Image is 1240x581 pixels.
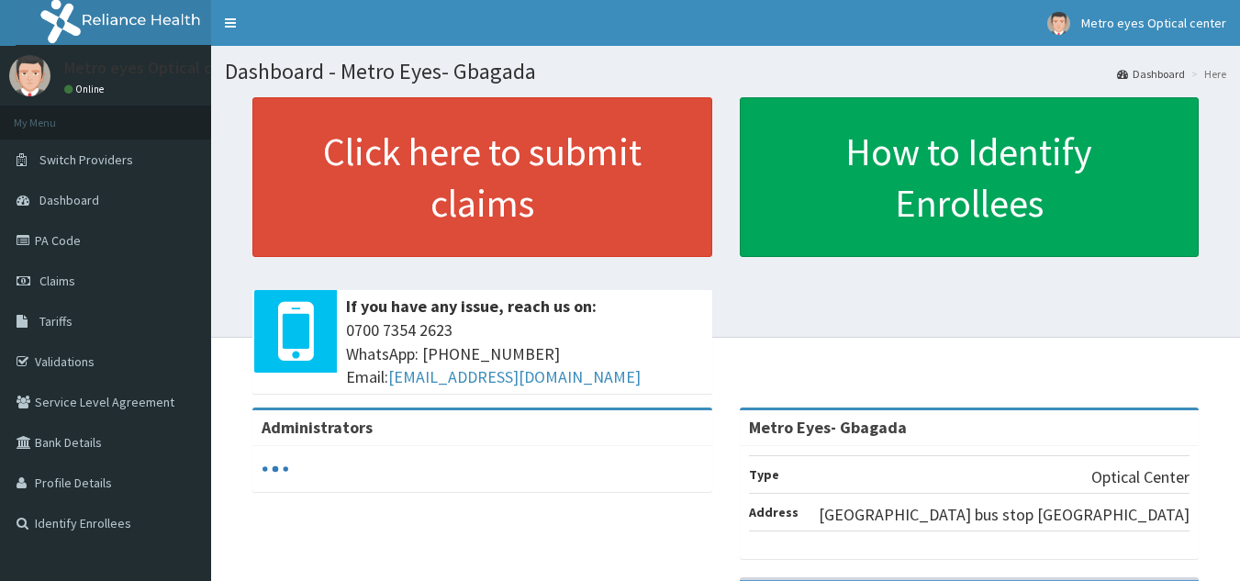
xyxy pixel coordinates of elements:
[749,504,799,520] b: Address
[262,455,289,483] svg: audio-loading
[740,97,1200,257] a: How to Identify Enrollees
[1091,465,1190,489] p: Optical Center
[39,313,73,330] span: Tariffs
[346,318,703,389] span: 0700 7354 2623 WhatsApp: [PHONE_NUMBER] Email:
[819,503,1190,527] p: [GEOGRAPHIC_DATA] bus stop [GEOGRAPHIC_DATA]
[749,466,779,483] b: Type
[262,417,373,438] b: Administrators
[388,366,641,387] a: [EMAIL_ADDRESS][DOMAIN_NAME]
[39,151,133,168] span: Switch Providers
[1117,66,1185,82] a: Dashboard
[1187,66,1226,82] li: Here
[1081,15,1226,31] span: Metro eyes Optical center
[346,296,597,317] b: If you have any issue, reach us on:
[225,60,1226,84] h1: Dashboard - Metro Eyes- Gbagada
[9,55,50,96] img: User Image
[39,192,99,208] span: Dashboard
[64,83,108,95] a: Online
[749,417,907,438] strong: Metro Eyes- Gbagada
[252,97,712,257] a: Click here to submit claims
[64,60,252,76] p: Metro eyes Optical center
[39,273,75,289] span: Claims
[1047,12,1070,35] img: User Image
